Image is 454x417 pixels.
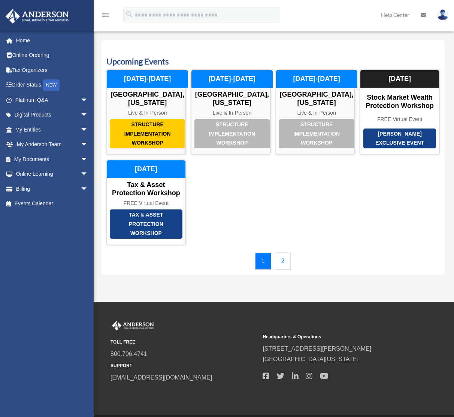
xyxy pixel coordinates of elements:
img: Anderson Advisors Platinum Portal [111,321,155,330]
a: My Entitiesarrow_drop_down [5,122,99,137]
div: Structure Implementation Workshop [194,119,270,148]
i: search [125,10,133,18]
small: Headquarters & Operations [263,333,409,341]
span: arrow_drop_down [81,93,96,108]
a: Events Calendar [5,196,96,211]
a: Online Ordering [5,48,99,63]
div: [DATE] [107,160,185,178]
a: Order StatusNEW [5,78,99,93]
a: [EMAIL_ADDRESS][DOMAIN_NAME] [111,374,212,381]
span: arrow_drop_down [81,122,96,138]
span: arrow_drop_down [81,167,96,182]
div: [PERSON_NAME] Exclusive Event [363,129,436,148]
span: arrow_drop_down [81,181,96,197]
a: Structure Implementation Workshop [GEOGRAPHIC_DATA], [US_STATE] Live & In-Person [DATE]-[DATE] [106,70,186,155]
div: [DATE]-[DATE] [276,70,357,88]
a: My Documentsarrow_drop_down [5,152,99,167]
div: [DATE]-[DATE] [191,70,273,88]
img: Anderson Advisors Platinum Portal [3,9,71,24]
a: Structure Implementation Workshop [GEOGRAPHIC_DATA], [US_STATE] Live & In-Person [DATE]-[DATE] [191,70,270,155]
div: Stock Market Wealth Protection Workshop [360,94,439,110]
i: menu [101,10,110,19]
div: [DATE]-[DATE] [107,70,188,88]
a: My Anderson Teamarrow_drop_down [5,137,99,152]
a: Tax & Asset Protection Workshop Tax & Asset Protection Workshop FREE Virtual Event [DATE] [106,160,186,245]
div: [GEOGRAPHIC_DATA], [US_STATE] [191,91,273,107]
div: Live & In-Person [276,110,357,116]
a: 1 [255,253,271,270]
a: 2 [275,253,291,270]
div: Structure Implementation Workshop [279,119,354,148]
a: Structure Implementation Workshop [GEOGRAPHIC_DATA], [US_STATE] Live & In-Person [DATE]-[DATE] [276,70,355,155]
div: FREE Virtual Event [360,116,439,123]
a: 800.706.4741 [111,351,147,357]
img: User Pic [437,9,448,20]
div: Live & In-Person [191,110,273,116]
div: [GEOGRAPHIC_DATA], [US_STATE] [276,91,357,107]
a: Home [5,33,99,48]
small: SUPPORT [111,362,257,370]
a: menu [101,13,110,19]
a: Online Learningarrow_drop_down [5,167,99,182]
small: TOLL FREE [111,338,257,346]
a: Digital Productsarrow_drop_down [5,108,99,123]
div: Structure Implementation Workshop [110,119,185,148]
div: [GEOGRAPHIC_DATA], [US_STATE] [107,91,188,107]
div: Tax & Asset Protection Workshop [110,209,182,239]
span: arrow_drop_down [81,108,96,123]
a: [PERSON_NAME] Exclusive Event Stock Market Wealth Protection Workshop FREE Virtual Event [DATE] [360,70,439,155]
a: [GEOGRAPHIC_DATA][US_STATE] [263,356,358,362]
a: Platinum Q&Aarrow_drop_down [5,93,99,108]
a: Billingarrow_drop_down [5,181,99,196]
div: Live & In-Person [107,110,188,116]
span: arrow_drop_down [81,152,96,167]
a: Tax Organizers [5,63,99,78]
div: NEW [43,79,60,91]
a: [STREET_ADDRESS][PERSON_NAME] [263,345,371,352]
span: arrow_drop_down [81,137,96,152]
div: Tax & Asset Protection Workshop [107,181,185,197]
div: FREE Virtual Event [107,200,185,206]
div: [DATE] [360,70,439,88]
h3: Upcoming Events [106,56,439,67]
